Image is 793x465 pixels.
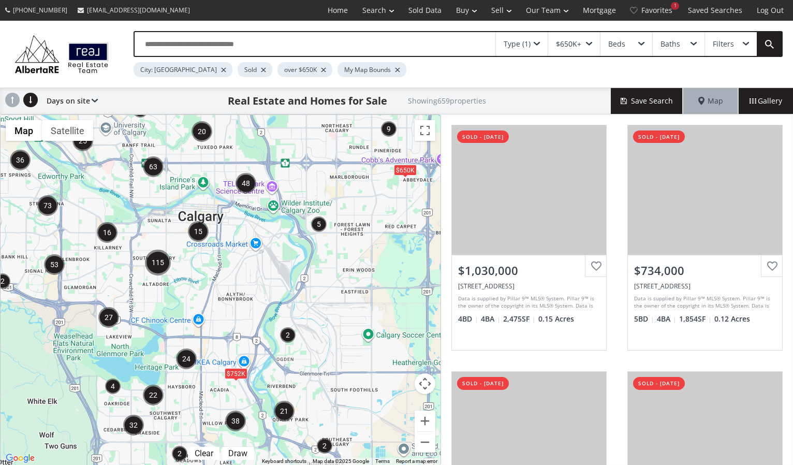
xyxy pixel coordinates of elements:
span: 4 BA [657,314,677,324]
div: 22 [143,385,164,405]
div: 21 [274,401,295,422]
div: Clear [192,448,216,458]
div: Days on site [41,88,98,114]
div: 35 Cougar Ridge View SW, Calgary, AB T3H 4X3 [458,282,600,290]
div: 16 [97,222,118,243]
div: 2 [280,327,296,343]
h1: Real Estate and Homes for Sale [228,94,387,108]
button: Show satellite imagery [42,120,93,141]
div: $752K [225,368,247,379]
a: sold - [DATE]$1,030,000[STREET_ADDRESS]Data is supplied by Pillar 9™ MLS® System. Pillar 9™ is th... [441,114,617,361]
div: 24 [176,348,197,369]
div: Baths [660,40,680,48]
button: Keyboard shortcuts [262,458,306,465]
div: over $650K [277,62,332,77]
button: Toggle fullscreen view [415,120,435,141]
span: [EMAIL_ADDRESS][DOMAIN_NAME] [87,6,190,14]
div: Gallery [738,88,793,114]
button: Zoom out [415,432,435,453]
div: Beds [608,40,625,48]
div: 73 [37,195,58,216]
button: Zoom in [415,411,435,431]
button: Map camera controls [415,373,435,394]
a: sold - [DATE]$734,000[STREET_ADDRESS]Data is supplied by Pillar 9™ MLS® System. Pillar 9™ is the ... [617,114,793,361]
div: Data is supplied by Pillar 9™ MLS® System. Pillar 9™ is the owner of the copyright in its MLS® Sy... [634,295,773,310]
div: City: [GEOGRAPHIC_DATA] [134,62,232,77]
div: 2 [172,446,187,461]
div: $734,000 [634,263,776,279]
span: 1,854 SF [679,314,712,324]
img: Logo [10,33,113,75]
div: Click to clear. [188,448,219,458]
div: 5 [311,216,327,232]
div: Map [683,88,738,114]
span: 5 BD [634,314,654,324]
div: Data is supplied by Pillar 9™ MLS® System. Pillar 9™ is the owner of the copyright in its MLS® Sy... [458,295,597,310]
span: 2,475 SF [503,314,536,324]
span: Map [698,96,723,106]
div: 48 [236,173,256,194]
div: 53 [44,254,65,275]
a: Terms [375,458,390,464]
div: 9 [381,121,396,137]
div: 115 [145,250,171,275]
a: Report a map error [396,458,437,464]
div: 1 [671,2,679,10]
div: $1,030,000 [458,263,600,279]
span: Gallery [750,96,782,106]
span: 4 BD [458,314,478,324]
span: Map data ©2025 Google [313,458,369,464]
div: My Map Bounds [337,62,406,77]
div: 25 [72,130,93,151]
div: Type (1) [504,40,531,48]
button: Show street map [6,120,42,141]
h2: Showing 659 properties [408,97,486,105]
div: 32 [123,415,144,435]
div: Sold [238,62,272,77]
a: [EMAIL_ADDRESS][DOMAIN_NAME] [72,1,195,20]
span: 0.12 Acres [714,314,750,324]
div: 20 [192,121,212,142]
div: 355 West Ranch Place SW, Calgary, AB T3H 5C3 [634,282,776,290]
button: Save Search [611,88,683,114]
div: 27 [98,307,119,328]
div: 2 [317,438,332,454]
img: Google [3,452,37,465]
div: $650K+ [556,40,581,48]
div: Filters [713,40,734,48]
a: Open this area in Google Maps (opens a new window) [3,452,37,465]
div: 15 [188,221,209,242]
div: 4 [105,379,121,394]
div: $650K [394,165,417,176]
div: 63 [143,156,164,177]
span: 0.15 Acres [538,314,574,324]
div: 38 [225,411,246,431]
div: Click to draw. [222,448,254,458]
div: 3 [133,102,148,118]
span: [PHONE_NUMBER] [13,6,67,14]
div: 36 [10,150,31,170]
div: Draw [226,448,250,458]
span: 4 BA [481,314,501,324]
